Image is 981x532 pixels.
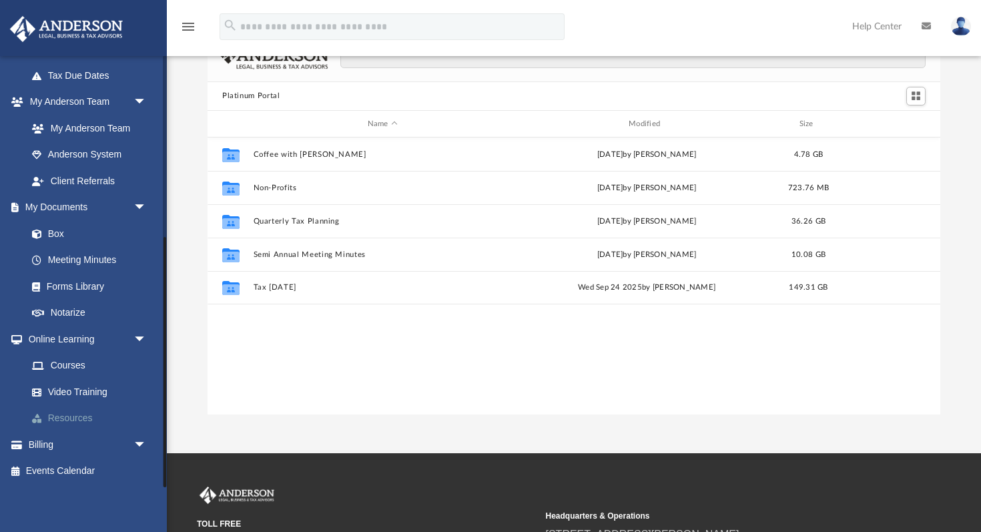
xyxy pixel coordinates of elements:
[788,184,829,192] span: 723.76 MB
[518,249,776,261] div: [DATE] by [PERSON_NAME]
[254,217,512,226] button: Quarterly Tax Planning
[9,89,160,115] a: My Anderson Teamarrow_drop_down
[518,149,776,161] div: [DATE] by [PERSON_NAME]
[951,17,971,36] img: User Pic
[19,378,160,405] a: Video Training
[253,118,512,130] div: Name
[254,250,512,259] button: Semi Annual Meeting Minutes
[133,326,160,353] span: arrow_drop_down
[254,184,512,192] button: Non-Profits
[19,168,160,194] a: Client Referrals
[791,218,826,225] span: 36.26 GB
[782,118,836,130] div: Size
[19,247,160,274] a: Meeting Minutes
[180,25,196,35] a: menu
[19,142,160,168] a: Anderson System
[19,300,160,326] a: Notarize
[19,273,153,300] a: Forms Library
[197,487,277,504] img: Anderson Advisors Platinum Portal
[254,284,512,292] button: Tax [DATE]
[208,138,940,415] div: grid
[789,284,828,292] span: 149.31 GB
[9,431,167,458] a: Billingarrow_drop_down
[222,90,280,102] button: Platinum Portal
[19,62,167,89] a: Tax Due Dates
[546,510,886,522] small: Headquarters & Operations
[517,118,776,130] div: Modified
[19,220,153,247] a: Box
[133,194,160,222] span: arrow_drop_down
[9,458,167,485] a: Events Calendar
[197,518,537,530] small: TOLL FREE
[180,19,196,35] i: menu
[9,326,167,352] a: Online Learningarrow_drop_down
[6,16,127,42] img: Anderson Advisors Platinum Portal
[791,251,826,258] span: 10.08 GB
[794,151,824,158] span: 4.78 GB
[9,194,160,221] a: My Documentsarrow_drop_down
[214,118,247,130] div: id
[518,282,776,294] div: Wed Sep 24 2025 by [PERSON_NAME]
[841,118,934,130] div: id
[518,182,776,194] div: [DATE] by [PERSON_NAME]
[223,18,238,33] i: search
[518,216,776,228] div: [DATE] by [PERSON_NAME]
[254,150,512,159] button: Coffee with [PERSON_NAME]
[133,89,160,116] span: arrow_drop_down
[19,405,167,432] a: Resources
[133,431,160,459] span: arrow_drop_down
[19,352,167,379] a: Courses
[19,115,153,142] a: My Anderson Team
[906,87,926,105] button: Switch to Grid View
